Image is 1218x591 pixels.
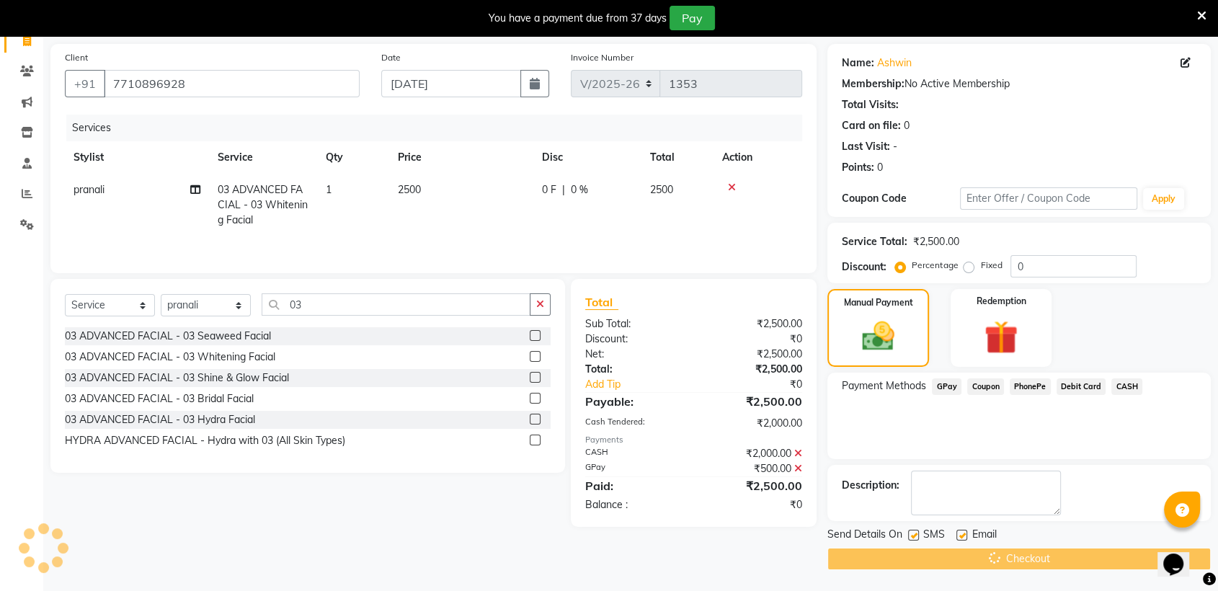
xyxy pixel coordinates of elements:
[574,497,694,512] div: Balance :
[65,51,88,64] label: Client
[1057,378,1106,395] span: Debit Card
[842,191,960,206] div: Coupon Code
[65,70,105,97] button: +91
[489,11,667,26] div: You have a payment due from 37 days
[694,316,814,332] div: ₹2,500.00
[694,416,814,431] div: ₹2,000.00
[923,527,945,545] span: SMS
[574,377,714,392] a: Add Tip
[317,141,389,174] th: Qty
[104,70,360,97] input: Search by Name/Mobile/Email/Code
[694,446,814,461] div: ₹2,000.00
[694,497,814,512] div: ₹0
[65,412,255,427] div: 03 ADVANCED FACIAL - 03 Hydra Facial
[842,259,886,275] div: Discount:
[574,332,694,347] div: Discount:
[1010,378,1051,395] span: PhonePe
[842,160,874,175] div: Points:
[218,183,308,226] span: 03 ADVANCED FACIAL - 03 Whitening Facial
[967,378,1004,395] span: Coupon
[842,118,901,133] div: Card on file:
[562,182,565,197] span: |
[574,362,694,377] div: Total:
[65,329,271,344] div: 03 ADVANCED FACIAL - 03 Seaweed Facial
[974,316,1028,358] img: _gift.svg
[66,115,813,141] div: Services
[398,183,421,196] span: 2500
[571,182,588,197] span: 0 %
[714,141,802,174] th: Action
[842,234,907,249] div: Service Total:
[852,318,904,355] img: _cash.svg
[1111,378,1142,395] span: CASH
[972,527,996,545] span: Email
[65,370,289,386] div: 03 ADVANCED FACIAL - 03 Shine & Glow Facial
[574,461,694,476] div: GPay
[574,446,694,461] div: CASH
[980,259,1002,272] label: Fixed
[381,51,401,64] label: Date
[65,433,345,448] div: HYDRA ADVANCED FACIAL - Hydra with 03 (All Skin Types)
[574,416,694,431] div: Cash Tendered:
[65,141,209,174] th: Stylist
[842,478,899,493] div: Description:
[844,296,913,309] label: Manual Payment
[571,51,634,64] label: Invoice Number
[904,118,910,133] div: 0
[694,477,814,494] div: ₹2,500.00
[932,378,961,395] span: GPay
[842,378,926,394] span: Payment Methods
[694,347,814,362] div: ₹2,500.00
[694,362,814,377] div: ₹2,500.00
[574,316,694,332] div: Sub Total:
[209,141,317,174] th: Service
[585,295,618,310] span: Total
[74,183,105,196] span: pranali
[574,347,694,362] div: Net:
[1157,533,1204,577] iframe: chat widget
[641,141,714,174] th: Total
[842,76,1196,92] div: No Active Membership
[694,393,814,410] div: ₹2,500.00
[65,350,275,365] div: 03 ADVANCED FACIAL - 03 Whitening Facial
[913,234,959,249] div: ₹2,500.00
[842,97,899,112] div: Total Visits:
[670,6,715,30] button: Pay
[912,259,958,272] label: Percentage
[542,182,556,197] span: 0 F
[877,160,883,175] div: 0
[326,183,332,196] span: 1
[842,55,874,71] div: Name:
[893,139,897,154] div: -
[714,377,813,392] div: ₹0
[262,293,530,316] input: Search or Scan
[1143,188,1184,210] button: Apply
[694,461,814,476] div: ₹500.00
[827,527,902,545] span: Send Details On
[574,393,694,410] div: Payable:
[877,55,912,71] a: Ashwin
[65,391,254,406] div: 03 ADVANCED FACIAL - 03 Bridal Facial
[389,141,533,174] th: Price
[842,76,904,92] div: Membership:
[960,187,1137,210] input: Enter Offer / Coupon Code
[842,139,890,154] div: Last Visit:
[585,434,802,446] div: Payments
[694,332,814,347] div: ₹0
[976,295,1026,308] label: Redemption
[533,141,641,174] th: Disc
[650,183,673,196] span: 2500
[574,477,694,494] div: Paid:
